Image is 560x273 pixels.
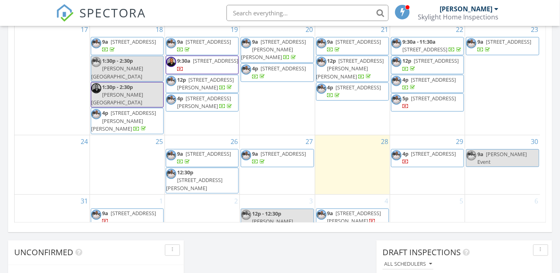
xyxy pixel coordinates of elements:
img: screenshot_1.jpg [316,83,327,93]
span: [STREET_ADDRESS][PERSON_NAME] [177,94,231,109]
span: [STREET_ADDRESS] [186,38,231,45]
td: Go to August 26, 2025 [165,135,240,194]
a: Go to August 21, 2025 [379,23,390,36]
img: screenshot_1.jpg [466,38,477,48]
a: 12p [STREET_ADDRESS][PERSON_NAME][PERSON_NAME] [316,55,389,82]
img: screenshot_1.jpg [166,76,176,86]
span: 9a [477,38,483,45]
span: 9a [177,38,183,45]
span: [PERSON_NAME] [GEOGRAPHIC_DATA] [91,64,143,79]
a: 12p [STREET_ADDRESS][PERSON_NAME] [177,76,234,91]
td: Go to September 6, 2025 [465,194,540,261]
span: 1:30p - 2:30p [102,83,133,90]
img: screenshot_1.jpg [316,57,327,67]
a: 9a [STREET_ADDRESS] [252,150,306,165]
a: Go to September 2, 2025 [233,195,239,207]
span: 9a [327,38,333,45]
span: 12p [177,76,186,83]
a: 4p [STREET_ADDRESS][PERSON_NAME][PERSON_NAME] [91,109,156,131]
button: All schedulers [383,259,434,270]
img: screenshot_1.jpg [91,109,101,119]
a: Go to August 23, 2025 [530,23,540,36]
span: [STREET_ADDRESS][PERSON_NAME][PERSON_NAME] [91,109,156,131]
a: 5p [STREET_ADDRESS] [391,93,464,111]
span: 5p [402,94,408,102]
a: 9a [STREET_ADDRESS] [466,37,539,55]
td: Go to August 19, 2025 [165,23,240,135]
span: 4p [102,109,108,116]
a: Go to August 19, 2025 [229,23,239,36]
td: Go to August 31, 2025 [15,194,90,261]
span: 9:30a [177,57,190,64]
a: 9:30a - 11:30a [STREET_ADDRESS] [391,37,464,55]
a: Go to September 4, 2025 [383,195,390,207]
td: Go to August 18, 2025 [90,23,165,135]
img: screenshot_1.jpg [466,150,477,160]
span: 4p [327,83,333,91]
img: screenshot_1.jpg [166,150,176,160]
a: Go to September 6, 2025 [533,195,540,207]
img: screenshot_1.jpg [241,210,251,220]
span: Draft Inspections [383,247,461,258]
img: The Best Home Inspection Software - Spectora [56,4,74,22]
a: Go to August 27, 2025 [304,135,315,148]
a: 4p [STREET_ADDRESS] [252,64,306,79]
img: screenshot_1.jpg [391,38,402,48]
span: [STREET_ADDRESS] [336,38,381,45]
a: Go to September 3, 2025 [308,195,315,207]
a: 4p [STREET_ADDRESS] [316,82,389,100]
td: Go to August 22, 2025 [390,23,465,135]
img: screenshot_1.jpg [241,38,251,48]
a: 12p [STREET_ADDRESS] [391,55,464,74]
span: [STREET_ADDRESS][PERSON_NAME] [166,176,222,191]
div: Skylight Home Inspections [418,13,499,21]
span: 4p [252,64,258,72]
a: 4p [STREET_ADDRESS] [391,149,464,167]
td: Go to August 17, 2025 [15,23,90,135]
span: SPECTORA [79,4,146,21]
a: 4p [STREET_ADDRESS] [402,76,456,91]
span: [STREET_ADDRESS] [111,210,156,217]
img: screenshot_1.jpg [391,94,402,104]
td: Go to August 27, 2025 [240,135,315,194]
img: screenshot_1.jpg [91,57,101,67]
a: 9a [STREET_ADDRESS] [316,37,389,55]
span: Unconfirmed [14,247,73,258]
img: rodney.jpg [166,57,176,67]
a: Go to August 18, 2025 [154,23,165,36]
a: Go to August 30, 2025 [530,135,540,148]
a: 12p [STREET_ADDRESS] [402,57,459,72]
img: screenshot_1.jpg [91,210,101,220]
td: Go to August 25, 2025 [90,135,165,194]
img: screenshot_1.jpg [241,150,251,160]
a: 4p [STREET_ADDRESS] [391,74,464,93]
td: Go to August 28, 2025 [315,135,390,194]
span: [STREET_ADDRESS] [261,64,306,72]
td: Go to August 20, 2025 [240,23,315,135]
span: [STREET_ADDRESS] [411,94,456,102]
a: 9a [STREET_ADDRESS] [91,208,164,226]
span: [STREET_ADDRESS] [111,38,156,45]
a: 9a [STREET_ADDRESS] [91,37,164,55]
span: [PERSON_NAME] Event [477,150,527,165]
a: Go to August 28, 2025 [379,135,390,148]
a: 12p [STREET_ADDRESS][PERSON_NAME][PERSON_NAME] [316,57,384,79]
a: 9a [STREET_ADDRESS][PERSON_NAME][PERSON_NAME] [241,37,314,63]
span: 12p [402,57,411,64]
img: rodney.jpg [91,83,101,93]
a: Go to August 20, 2025 [304,23,315,36]
span: [STREET_ADDRESS] [411,150,456,157]
a: 9a [STREET_ADDRESS] [477,38,531,53]
img: screenshot_1.jpg [241,64,251,74]
span: 9a [102,38,108,45]
a: 9a [STREET_ADDRESS] [102,210,156,224]
span: [STREET_ADDRESS] [193,57,238,64]
a: 12:30p [STREET_ADDRESS][PERSON_NAME] [166,169,222,191]
span: [STREET_ADDRESS][PERSON_NAME][PERSON_NAME] [241,38,306,61]
a: 5p [STREET_ADDRESS] [402,94,456,109]
a: 9a [STREET_ADDRESS] [241,149,314,167]
img: screenshot_1.jpg [391,150,402,160]
div: All schedulers [384,261,432,267]
a: 9a [STREET_ADDRESS][PERSON_NAME] [316,208,389,226]
img: screenshot_1.jpg [166,169,176,179]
